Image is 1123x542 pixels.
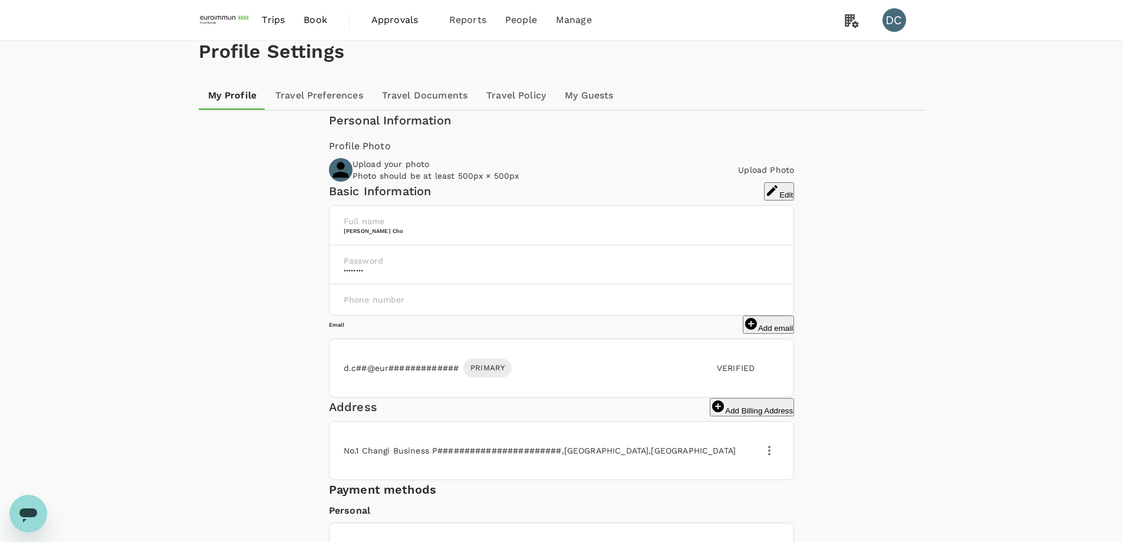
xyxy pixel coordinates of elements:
a: Travel Preferences [266,81,373,110]
p: d.c##@eur############# [344,362,459,374]
span: Approvals [371,13,430,27]
span: People [505,13,537,27]
button: Add Billing Address [710,398,794,416]
span: Manage [556,13,592,27]
div: Upload your photo [353,158,729,170]
a: Travel Policy [477,81,555,110]
p: No.1 Changi Business P####################### , [GEOGRAPHIC_DATA] , [GEOGRAPHIC_DATA] [344,445,750,456]
span: Trips [262,13,285,27]
span: Reports [449,13,486,27]
a: Travel Documents [373,81,477,110]
p: Phone number [344,294,779,306]
a: My Guests [555,81,623,110]
p: Personal [329,504,794,518]
span: Upload Photo [738,165,794,175]
h6: Email [329,321,743,329]
h1: Profile Settings [199,41,925,63]
div: Profile Photo [329,139,794,153]
button: Add email [743,316,794,334]
div: DC [882,8,906,32]
p: Full name [344,215,779,227]
iframe: Button to launch messaging window [9,495,47,533]
span: Book [304,13,327,27]
img: EUROIMMUN (South East Asia) Pte. Ltd. [199,7,253,33]
span: Verified [717,363,755,373]
div: Address [329,398,710,416]
h6: [PERSON_NAME] Cho [344,227,779,235]
h6: •••••••• [344,267,779,274]
button: Edit [764,182,794,201]
h6: Payment methods [329,480,794,499]
a: My Profile [199,81,266,110]
p: Password [344,255,779,267]
div: Personal Information [329,111,794,130]
p: Photo should be at least 500px × 500px [353,170,729,182]
span: PRIMARY [463,363,512,374]
div: Basic Information [329,182,764,201]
